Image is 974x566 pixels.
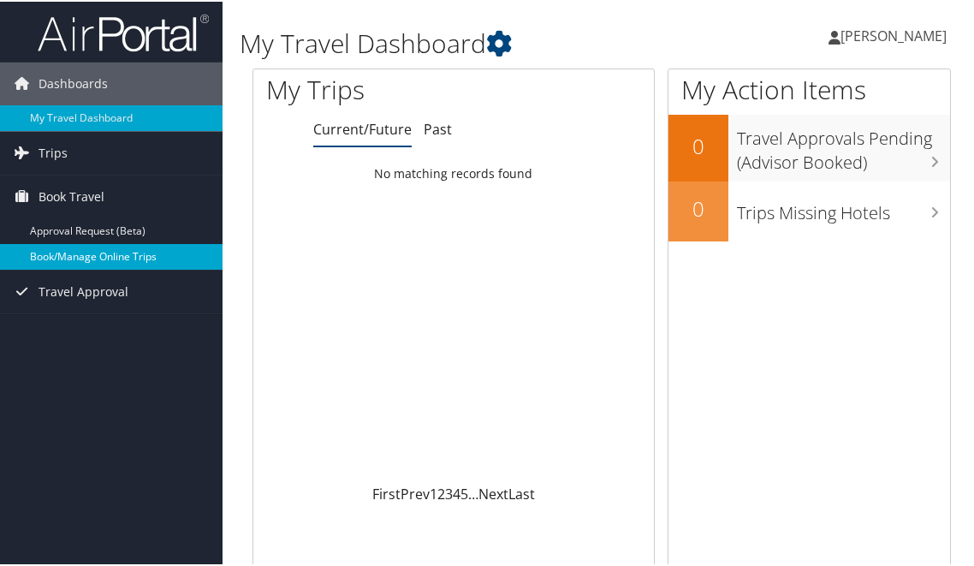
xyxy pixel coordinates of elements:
h2: 0 [668,130,728,159]
a: 5 [460,483,468,502]
img: airportal-logo.png [38,11,209,51]
h1: My Travel Dashboard [240,24,722,60]
a: Last [508,483,535,502]
a: 0Travel Approvals Pending (Advisor Booked) [668,113,950,179]
span: Dashboards [39,61,108,104]
h1: My Trips [266,70,474,106]
span: Trips [39,130,68,173]
a: 2 [437,483,445,502]
a: 3 [445,483,453,502]
h1: My Action Items [668,70,950,106]
span: … [468,483,478,502]
td: No matching records found [253,157,654,188]
span: Book Travel [39,174,104,217]
a: 4 [453,483,460,502]
span: Travel Approval [39,269,128,312]
a: [PERSON_NAME] [828,9,964,60]
span: [PERSON_NAME] [840,25,947,44]
a: Current/Future [313,118,412,137]
a: Prev [401,483,430,502]
a: First [372,483,401,502]
a: Next [478,483,508,502]
a: 0Trips Missing Hotels [668,180,950,240]
h3: Travel Approvals Pending (Advisor Booked) [737,116,950,173]
h2: 0 [668,193,728,222]
a: Past [424,118,452,137]
h3: Trips Missing Hotels [737,191,950,223]
a: 1 [430,483,437,502]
